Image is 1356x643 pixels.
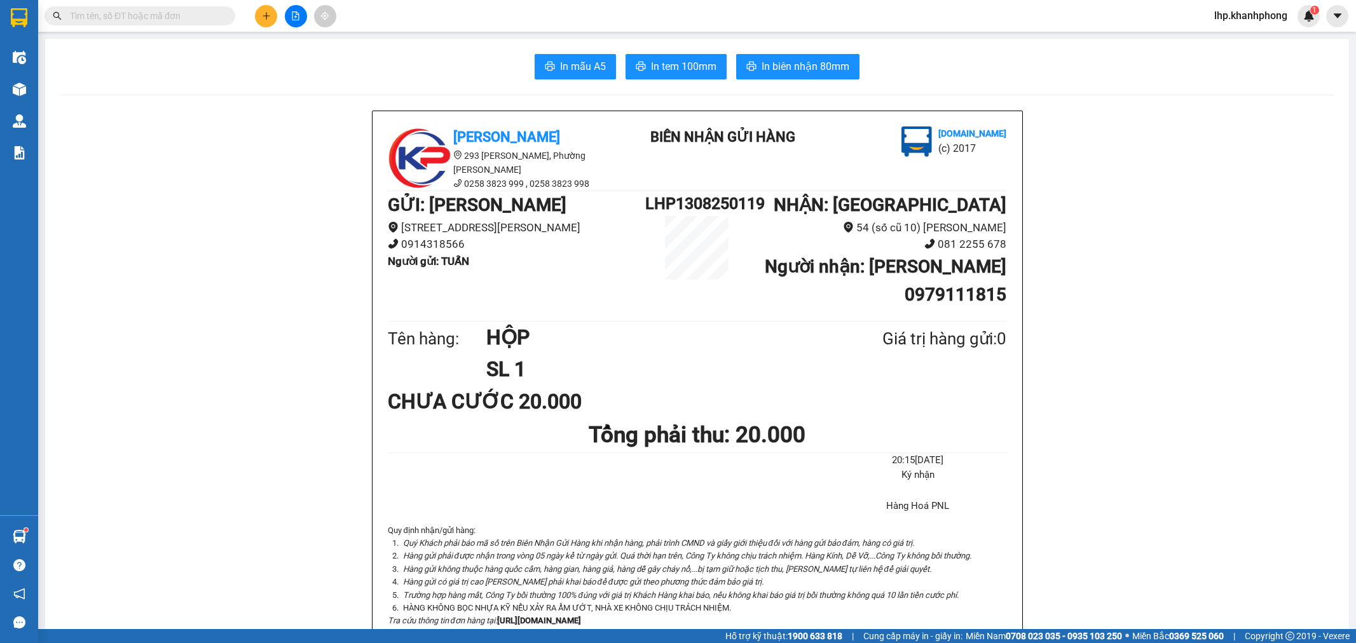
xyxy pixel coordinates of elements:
sup: 1 [24,528,28,532]
span: notification [13,588,25,600]
li: 0258 3823 999 , 0258 3823 998 [388,177,617,191]
span: Miền Bắc [1132,629,1224,643]
span: aim [320,11,329,20]
i: Tra cứu thông tin đơn hàng tại: [388,616,497,625]
strong: [URL][DOMAIN_NAME] [497,616,581,625]
i: Quý Khách phải báo mã số trên Biên Nhận Gửi Hàng khi nhận hàng, phải trình CMND và giấy giới thiệ... [403,538,914,548]
img: logo.jpg [901,126,932,157]
li: Ký nhận [829,468,1006,483]
strong: 1900 633 818 [788,631,842,641]
b: BIÊN NHẬN GỬI HÀNG [650,129,795,145]
span: Hỗ trợ kỹ thuật: [725,629,842,643]
button: caret-down [1326,5,1348,27]
b: [DOMAIN_NAME] [938,128,1006,139]
div: Giá trị hàng gửi: 0 [821,326,1006,352]
img: warehouse-icon [13,83,26,96]
img: logo.jpg [388,126,451,190]
b: Người nhận : [PERSON_NAME] 0979111815 [765,256,1006,305]
li: HÀNG KHÔNG BỌC NHỰA KỸ NẾU XẢY RA ẨM ƯỚT, NHÀ XE KHÔNG CHỊU TRÁCH NHIỆM. [401,602,1007,614]
span: printer [746,61,757,73]
img: logo-vxr [11,8,27,27]
span: phone [453,179,462,187]
span: copyright [1285,632,1294,640]
div: Quy định nhận/gửi hàng : [388,524,1007,628]
span: ⚪️ [1125,633,1129,639]
h1: SL 1 [486,353,821,385]
li: 54 (số cũ 10) [PERSON_NAME] [749,219,1007,236]
li: 0914318566 [388,236,646,253]
span: environment [453,151,462,159]
img: warehouse-icon [13,51,26,64]
span: question-circle [13,559,25,571]
span: phone [924,238,935,249]
img: icon-new-feature [1303,10,1315,22]
i: Hàng gửi có giá trị cao [PERSON_NAME] phải khai báo để được gửi theo phương thức đảm bảo giá trị. [403,577,764,586]
i: Hàng gửi không thuộc hàng quốc cấm, hàng gian, hàng giả, hàng dễ gây cháy nổ,...bị tạm giữ hoặc t... [403,564,931,574]
span: printer [636,61,646,73]
span: plus [262,11,271,20]
span: printer [545,61,555,73]
button: printerIn biên nhận 80mm [736,54,859,79]
span: Miền Nam [966,629,1122,643]
li: (c) 2017 [938,140,1006,156]
i: Trường hợp hàng mất, Công Ty bồi thường 100% đúng với giá trị Khách Hàng khai báo, nếu không khai... [403,590,959,600]
h1: HỘP [486,321,821,353]
b: NHẬN : [GEOGRAPHIC_DATA] [774,194,1006,215]
h1: Tổng phải thu: 20.000 [388,417,1007,452]
li: 293 [PERSON_NAME], Phường [PERSON_NAME] [388,149,617,177]
span: | [1233,629,1235,643]
strong: 0708 023 035 - 0935 103 250 [1006,631,1122,641]
i: Hàng gửi phải được nhận trong vòng 05 ngày kể từ ngày gửi. Quá thời hạn trên, Công Ty không chịu ... [403,551,971,560]
span: 1 [1312,6,1317,15]
button: plus [255,5,277,27]
input: Tìm tên, số ĐT hoặc mã đơn [70,9,220,23]
span: phone [388,238,399,249]
div: Tên hàng: [388,326,487,352]
li: [STREET_ADDRESS][PERSON_NAME] [388,219,646,236]
img: warehouse-icon [13,530,26,543]
img: solution-icon [13,146,26,159]
span: search [53,11,62,20]
span: In tem 100mm [651,58,716,74]
span: file-add [291,11,300,20]
button: aim [314,5,336,27]
b: GỬI : [PERSON_NAME] [388,194,566,215]
img: warehouse-icon [13,114,26,128]
button: printerIn tem 100mm [626,54,727,79]
li: Hàng Hoá PNL [829,499,1006,514]
b: [PERSON_NAME] [453,129,560,145]
span: environment [843,222,854,233]
li: 081 2255 678 [749,236,1007,253]
span: message [13,616,25,628]
span: caret-down [1332,10,1343,22]
button: file-add [285,5,307,27]
h1: LHP1308250119 [645,191,748,216]
span: lhp.khanhphong [1204,8,1298,24]
li: 20:15[DATE] [829,453,1006,468]
span: | [852,629,854,643]
b: Người gửi : TUẤN [388,255,469,267]
div: CHƯA CƯỚC 20.000 [388,386,592,417]
strong: 0369 525 060 [1169,631,1224,641]
button: printerIn mẫu A5 [535,54,616,79]
span: In biên nhận 80mm [762,58,849,74]
span: Cung cấp máy in - giấy in: [863,629,962,643]
span: environment [388,222,399,233]
span: In mẫu A5 [560,58,606,74]
sup: 1 [1310,6,1319,15]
